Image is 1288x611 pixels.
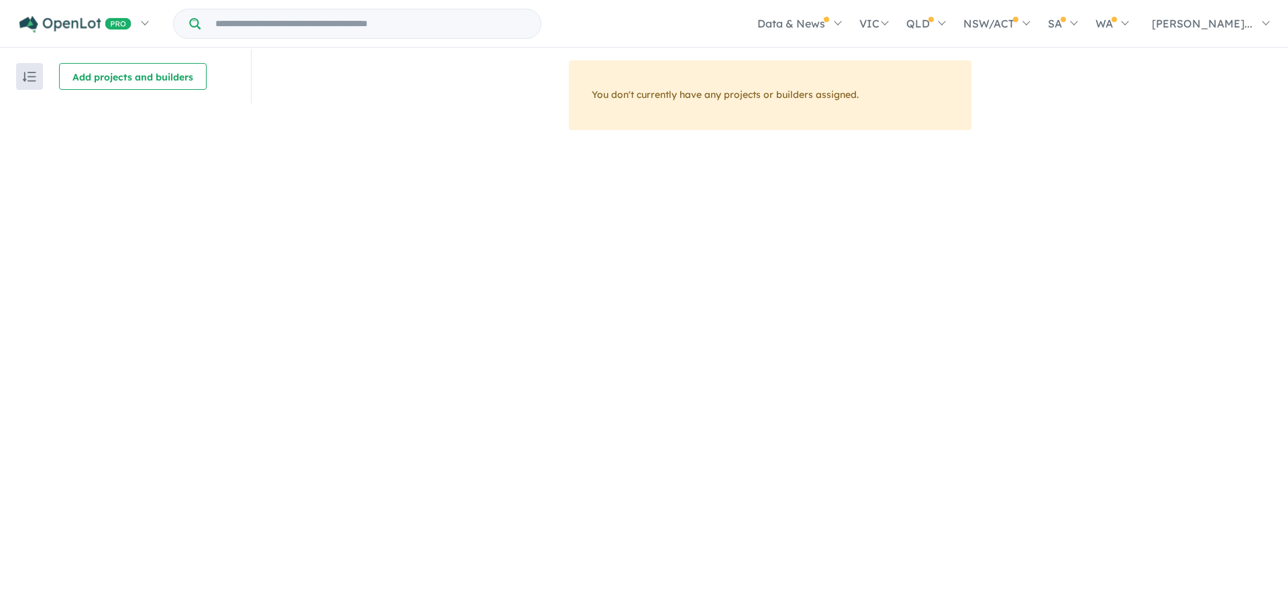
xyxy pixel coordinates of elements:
input: Try estate name, suburb, builder or developer [203,9,538,38]
div: You don't currently have any projects or builders assigned. [569,60,971,130]
img: sort.svg [23,72,36,82]
img: Openlot PRO Logo White [19,16,131,33]
button: Add projects and builders [59,63,207,90]
span: [PERSON_NAME]... [1152,17,1252,30]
